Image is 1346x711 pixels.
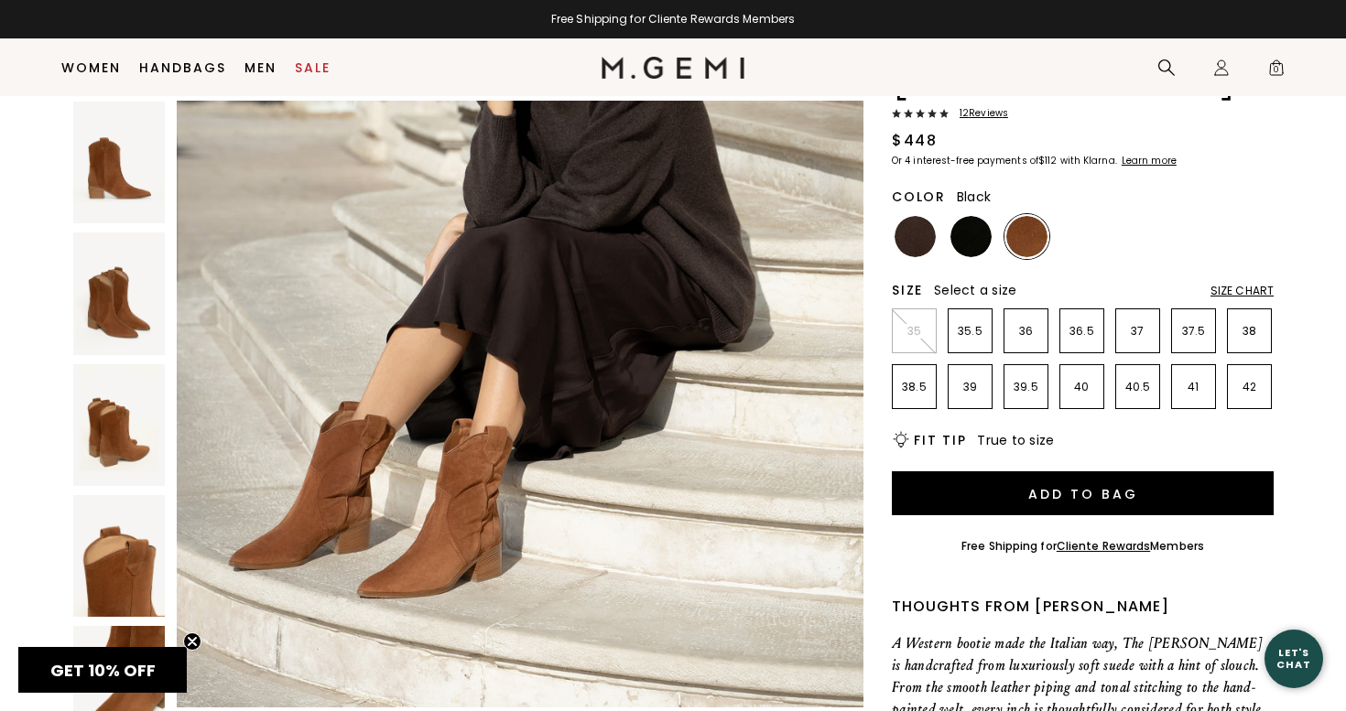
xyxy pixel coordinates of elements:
div: GET 10% OFFClose teaser [18,647,187,693]
p: 38.5 [893,380,936,394]
img: The Rita Basso [73,364,165,486]
h2: Color [892,189,946,204]
klarna-placement-style-body: with Klarna [1060,154,1120,167]
a: Sale [295,60,331,75]
img: The Rita Basso [73,102,165,223]
p: 41 [1172,380,1215,394]
div: $448 [892,130,937,152]
div: Size Chart [1210,284,1274,298]
h2: Size [892,283,923,297]
img: M.Gemi [602,57,745,79]
button: Close teaser [183,632,201,651]
img: The Rita Basso [73,495,165,617]
div: Free Shipping for Members [961,539,1204,554]
a: Handbags [139,60,226,75]
p: 36 [1004,324,1047,339]
span: True to size [977,431,1054,449]
klarna-placement-style-cta: Learn more [1122,154,1177,167]
p: 39.5 [1004,380,1047,394]
a: Men [244,60,277,75]
span: Black [957,188,991,206]
img: Espresso [895,216,936,257]
p: 37 [1116,324,1159,339]
img: Saddle [1006,216,1047,257]
span: 0 [1267,62,1286,81]
img: The Rita Basso [73,232,165,354]
p: 37.5 [1172,324,1215,339]
img: Black [950,216,992,257]
a: 12Reviews [892,108,1274,123]
p: 35 [893,324,936,339]
button: Add to Bag [892,471,1274,515]
p: 35.5 [949,324,992,339]
klarna-placement-style-amount: $112 [1038,154,1057,167]
a: Learn more [1120,156,1177,167]
div: Let's Chat [1265,647,1323,670]
span: Select a size [934,281,1016,299]
a: Women [61,60,121,75]
p: 39 [949,380,992,394]
p: 36.5 [1060,324,1103,339]
p: 42 [1228,380,1271,394]
a: Cliente Rewards [1057,538,1151,554]
klarna-placement-style-body: Or 4 interest-free payments of [892,154,1038,167]
h2: Fit Tip [914,433,966,447]
p: 40 [1060,380,1103,394]
p: 40.5 [1116,380,1159,394]
span: 12 Review s [949,108,1008,119]
span: GET 10% OFF [50,659,156,682]
p: 38 [1228,324,1271,339]
div: Thoughts from [PERSON_NAME] [892,596,1274,618]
